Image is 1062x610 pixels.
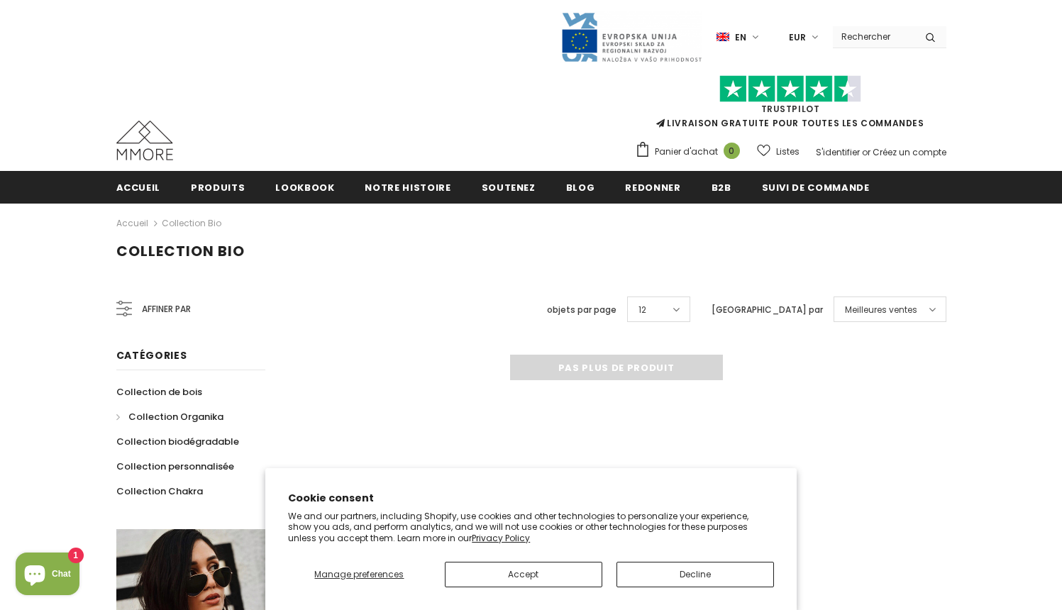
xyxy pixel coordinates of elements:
a: Suivi de commande [762,171,870,203]
span: Blog [566,181,595,194]
span: en [735,30,746,45]
input: Search Site [833,26,914,47]
span: Affiner par [142,301,191,317]
img: Javni Razpis [560,11,702,63]
span: soutenez [482,181,536,194]
a: Listes [757,139,800,164]
span: Collection de bois [116,385,202,399]
a: Collection Bio [162,217,221,229]
inbox-online-store-chat: Shopify online store chat [11,553,84,599]
a: Collection Organika [116,404,223,429]
label: [GEOGRAPHIC_DATA] par [712,303,823,317]
span: Collection personnalisée [116,460,234,473]
span: Suivi de commande [762,181,870,194]
img: Cas MMORE [116,121,173,160]
span: Collection Chakra [116,484,203,498]
a: S'identifier [816,146,860,158]
span: Accueil [116,181,161,194]
a: Collection de bois [116,379,202,404]
a: B2B [712,171,731,203]
label: objets par page [547,303,616,317]
button: Manage preferences [288,562,430,587]
span: Panier d'achat [655,145,718,159]
span: LIVRAISON GRATUITE POUR TOUTES LES COMMANDES [635,82,946,129]
a: Blog [566,171,595,203]
a: TrustPilot [761,103,820,115]
span: 12 [638,303,646,317]
span: Meilleures ventes [845,303,917,317]
a: Accueil [116,215,148,232]
img: Faites confiance aux étoiles pilotes [719,75,861,103]
a: Collection biodégradable [116,429,239,454]
span: EUR [789,30,806,45]
button: Decline [616,562,774,587]
span: Collection Organika [128,410,223,423]
span: Produits [191,181,245,194]
a: Javni Razpis [560,30,702,43]
span: Redonner [625,181,680,194]
span: Manage preferences [314,568,404,580]
a: Panier d'achat 0 [635,141,747,162]
span: Listes [776,145,800,159]
span: Collection Bio [116,241,245,261]
span: 0 [724,143,740,159]
img: i-lang-1.png [717,31,729,43]
p: We and our partners, including Shopify, use cookies and other technologies to personalize your ex... [288,511,774,544]
span: or [862,146,870,158]
span: Catégories [116,348,187,362]
a: Privacy Policy [472,532,530,544]
a: Créez un compte [873,146,946,158]
span: B2B [712,181,731,194]
a: Accueil [116,171,161,203]
a: soutenez [482,171,536,203]
a: Collection Chakra [116,479,203,504]
button: Accept [445,562,602,587]
a: Lookbook [275,171,334,203]
a: Redonner [625,171,680,203]
a: Produits [191,171,245,203]
h2: Cookie consent [288,491,774,506]
span: Lookbook [275,181,334,194]
span: Collection biodégradable [116,435,239,448]
a: Notre histoire [365,171,450,203]
a: Collection personnalisée [116,454,234,479]
span: Notre histoire [365,181,450,194]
